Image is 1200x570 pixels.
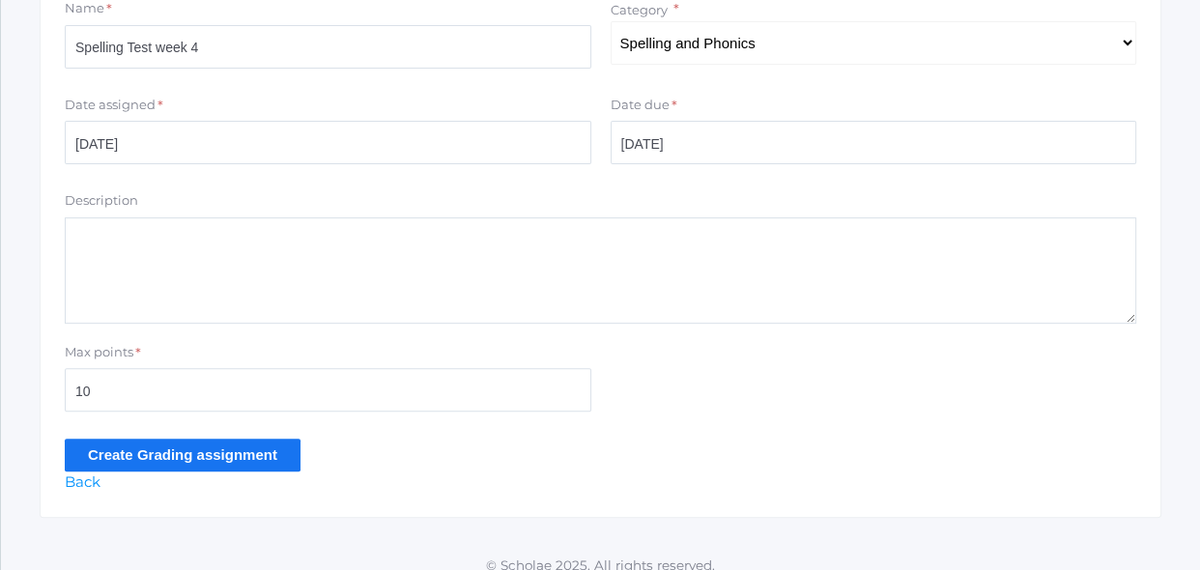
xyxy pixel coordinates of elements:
label: Max points [65,343,133,362]
a: Back [65,472,100,491]
label: Category [611,2,668,17]
label: Description [65,191,138,211]
input: Create Grading assignment [65,439,300,470]
label: Date due [611,96,670,115]
label: Date assigned [65,96,156,115]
